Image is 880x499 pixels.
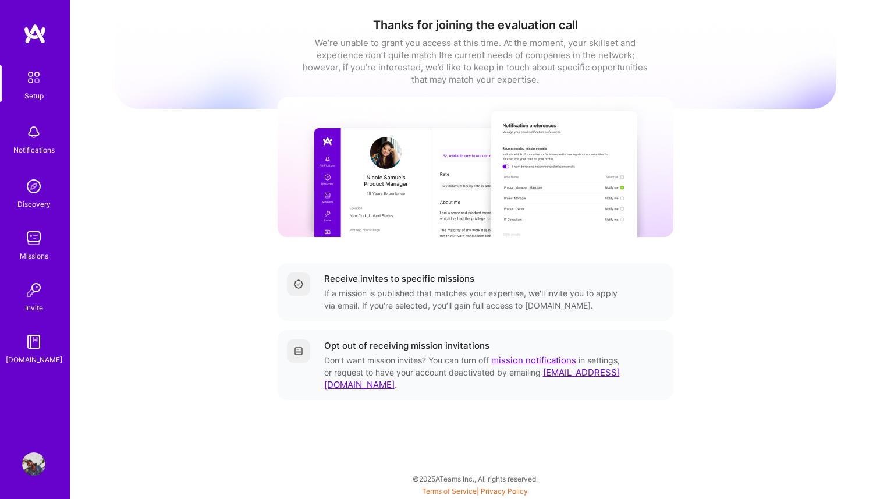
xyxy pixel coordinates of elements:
[23,23,47,44] img: logo
[115,18,836,32] h1: Thanks for joining the evaluation call
[324,339,489,352] div: Opt out of receiving mission invitations
[25,302,43,314] div: Invite
[22,452,45,476] img: User Avatar
[22,175,45,198] img: discovery
[324,272,474,285] div: Receive invites to specific missions
[324,287,622,312] div: If a mission is published that matches your expertise, we'll invite you to apply via email. If yo...
[6,353,62,366] div: [DOMAIN_NAME]
[481,487,528,496] a: Privacy Policy
[22,278,45,302] img: Invite
[422,487,528,496] span: |
[22,121,45,144] img: bell
[22,330,45,353] img: guide book
[24,90,44,102] div: Setup
[17,198,51,210] div: Discovery
[422,487,477,496] a: Terms of Service
[278,97,673,237] img: curated missions
[22,227,45,250] img: teamwork
[20,250,48,262] div: Missions
[324,354,622,391] div: Don’t want mission invites? You can turn off in settings, or request to have your account deactiv...
[19,452,48,476] a: User Avatar
[491,355,576,366] a: mission notifications
[70,464,880,493] div: © 2025 ATeams Inc., All rights reserved.
[294,346,303,356] img: Getting started
[301,37,650,86] div: We’re unable to grant you access at this time. At the moment, your skillset and experience don’t ...
[22,65,46,90] img: setup
[13,144,55,156] div: Notifications
[294,279,303,289] img: Completed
